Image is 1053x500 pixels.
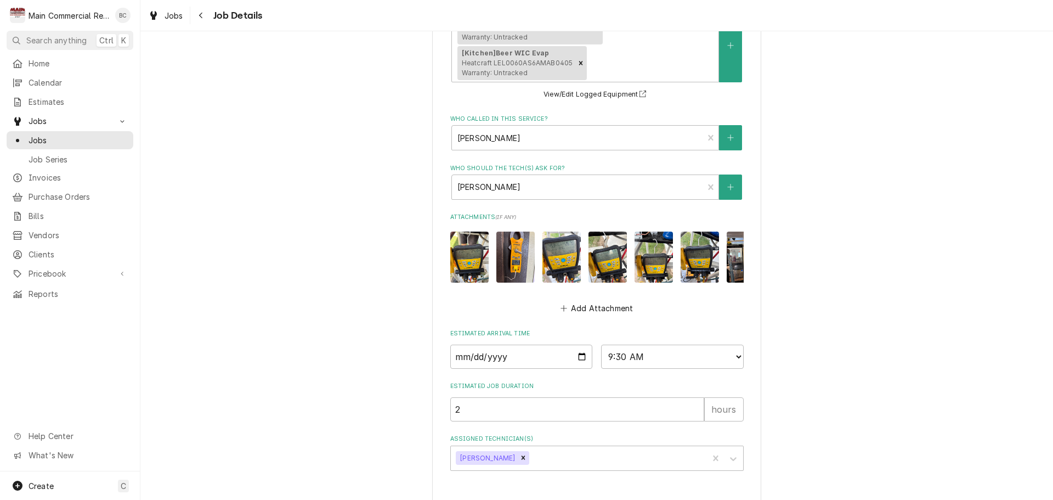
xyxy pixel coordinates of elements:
span: Jobs [29,134,128,146]
div: Main Commercial Refrigeration Service [29,10,109,21]
a: Vendors [7,226,133,244]
img: m8666nVtSKy72MovKIaF [450,232,489,283]
button: Add Attachment [558,301,635,316]
span: Job Details [210,8,263,23]
div: M [10,8,25,23]
div: Estimated Job Duration [450,382,744,421]
img: q4StKR36SgCzkyFtJvDe [588,232,627,283]
a: Clients [7,245,133,263]
span: Jobs [29,115,111,127]
span: Pricebook [29,268,111,279]
a: Invoices [7,168,133,187]
button: Navigate back [193,7,210,24]
a: Job Series [7,150,133,168]
strong: [Kitchen] Beer WIC Evap [462,49,550,57]
label: Estimated Job Duration [450,382,744,391]
a: Go to Jobs [7,112,133,130]
a: Calendar [7,74,133,92]
a: Jobs [7,131,133,149]
span: Calendar [29,77,128,88]
div: hours [704,397,744,422]
img: Bu4IXuvPQfuxdVniwera [635,232,673,283]
button: Create New Contact [719,175,742,200]
span: Bills [29,210,128,222]
svg: Create New Equipment [727,42,734,49]
img: zBaXFdsoSICE60hMbST7 [542,232,581,283]
div: Estimated Arrival Time [450,329,744,368]
div: Remove [object Object] [575,46,587,80]
img: oUsjug18TXeyUbUeRYj5 [727,232,765,283]
span: C [121,480,126,492]
span: Jobs [165,10,183,21]
span: Invoices [29,172,128,183]
div: Main Commercial Refrigeration Service's Avatar [10,8,25,23]
span: Vendors [29,229,128,241]
label: Estimated Arrival Time [450,329,744,338]
span: Estimates [29,96,128,108]
span: Ctrl [99,35,114,46]
button: Create New Contact [719,125,742,150]
span: Purchase Orders [29,191,128,203]
div: Who should the tech(s) ask for? [450,164,744,200]
select: Time Select [601,345,744,369]
a: Estimates [7,93,133,111]
a: Go to Pricebook [7,265,133,283]
button: Search anythingCtrlK [7,31,133,50]
button: Create New Equipment [719,8,742,82]
div: BC [115,8,131,23]
img: TZ0NXxykQJu8LbXXNai6 [496,232,535,283]
div: Assigned Technician(s) [450,435,744,470]
svg: Create New Contact [727,183,734,191]
span: Search anything [26,35,87,46]
span: K [121,35,126,46]
div: Attachments [450,213,744,316]
a: Bills [7,207,133,225]
span: What's New [29,450,127,461]
span: Job Series [29,154,128,165]
span: ( if any ) [495,214,516,220]
div: Bookkeeper Main Commercial's Avatar [115,8,131,23]
input: Date [450,345,593,369]
svg: Create New Contact [727,134,734,142]
label: Who should the tech(s) ask for? [450,164,744,173]
span: [PERSON_NAME] M6KP-0095-CFV-177 Warranty: Untracked [462,23,588,41]
span: Heatcraft LEL0060AS6AMAB0405 Warranty: Untracked [462,59,573,77]
label: Who called in this service? [450,115,744,123]
label: Attachments [450,213,744,222]
label: Assigned Technician(s) [450,435,744,443]
div: [PERSON_NAME] [456,451,517,465]
div: Remove Mike Marchese [517,451,529,465]
a: Go to What's New [7,446,133,464]
img: QVhr8wBuQRqxtN9aDiu1 [681,232,719,283]
a: Reports [7,285,133,303]
a: Purchase Orders [7,188,133,206]
span: Help Center [29,430,127,442]
a: Home [7,54,133,72]
button: View/Edit Logged Equipment [542,88,652,102]
div: Who called in this service? [450,115,744,150]
a: Jobs [144,7,188,25]
span: Reports [29,288,128,300]
span: Clients [29,249,128,260]
span: Create [29,481,54,491]
a: Go to Help Center [7,427,133,445]
span: Home [29,58,128,69]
